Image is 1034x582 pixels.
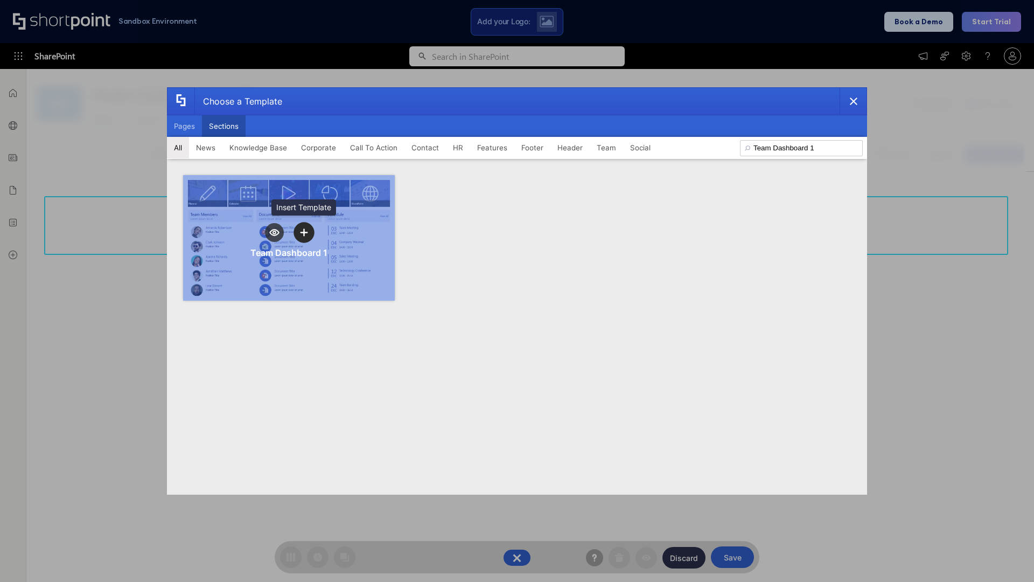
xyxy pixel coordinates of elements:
[980,530,1034,582] iframe: Chat Widget
[470,137,514,158] button: Features
[250,247,327,258] div: Team Dashboard 1
[189,137,222,158] button: News
[194,88,282,115] div: Choose a Template
[167,115,202,137] button: Pages
[514,137,550,158] button: Footer
[404,137,446,158] button: Contact
[294,137,343,158] button: Corporate
[740,140,863,156] input: Search
[550,137,590,158] button: Header
[343,137,404,158] button: Call To Action
[167,87,867,495] div: template selector
[167,137,189,158] button: All
[202,115,246,137] button: Sections
[446,137,470,158] button: HR
[590,137,623,158] button: Team
[623,137,658,158] button: Social
[222,137,294,158] button: Knowledge Base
